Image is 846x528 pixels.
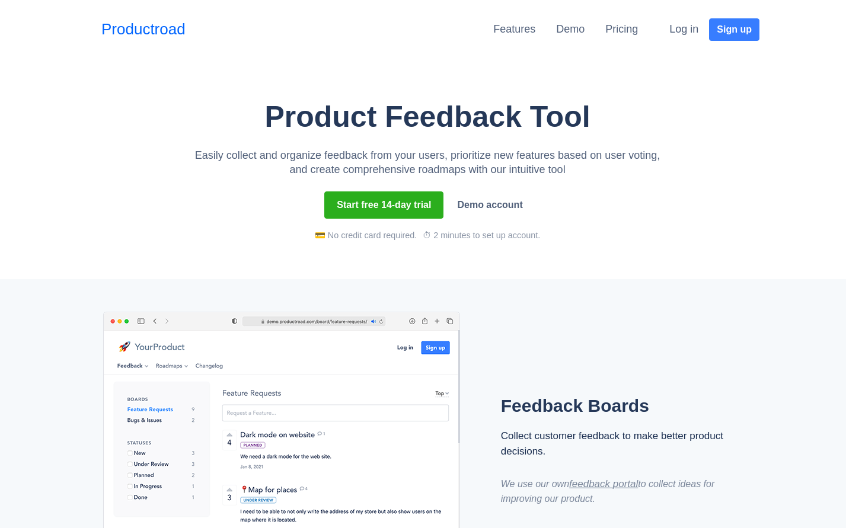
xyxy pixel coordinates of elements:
[569,478,638,489] a: feedback portal
[501,395,732,417] h2: Feedback Boards
[556,23,585,35] a: Demo
[190,101,665,133] h1: Product Feedback Tool
[662,17,706,41] button: Log in
[501,428,732,459] div: Collect customer feedback to make better product decisions.
[423,231,540,240] span: ⏱ 2 minutes to set up account.
[190,148,665,177] p: Easily collect and organize feedback from your users, prioritize new features based on user votin...
[449,194,530,216] a: Demo account
[324,191,443,219] button: Start free 14-day trial
[101,18,186,41] a: Productroad
[493,23,535,35] a: Features
[605,23,638,35] a: Pricing
[709,18,759,41] button: Sign up
[315,231,417,240] span: 💳 No credit card required.
[501,476,732,506] div: We use our own to collect ideas for improving our product.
